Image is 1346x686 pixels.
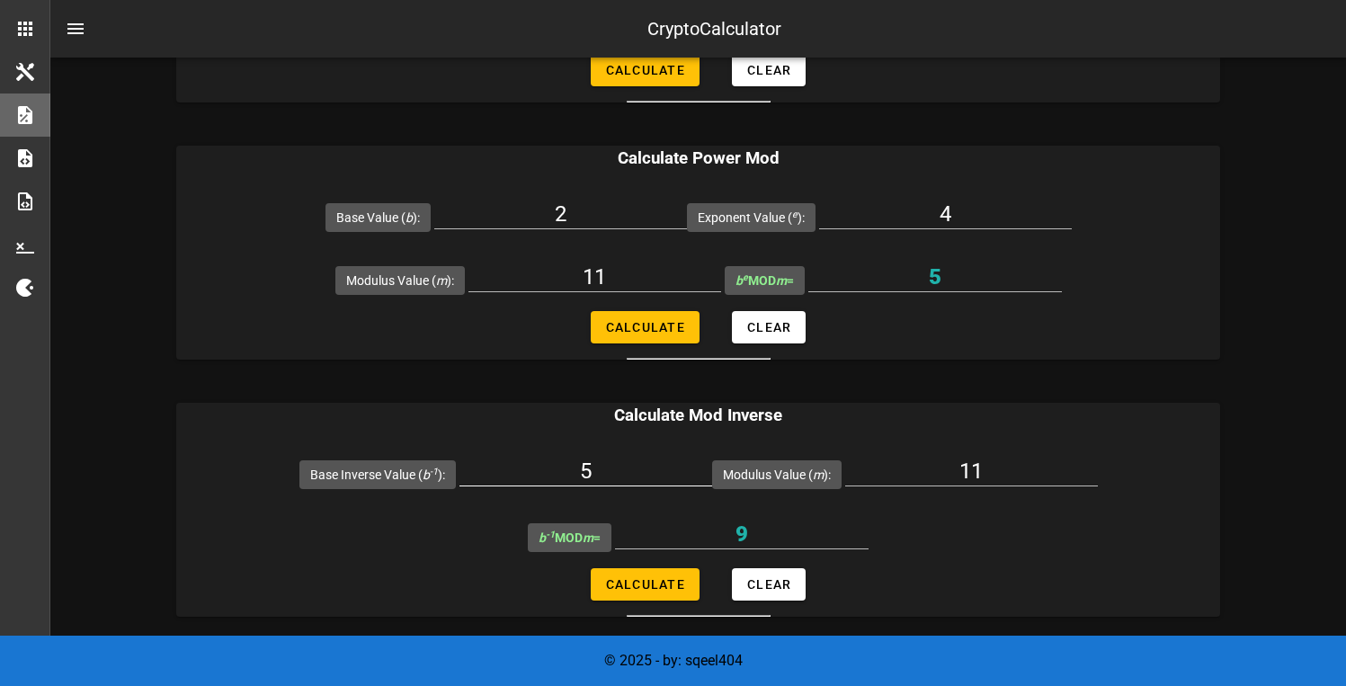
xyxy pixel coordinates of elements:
[735,273,748,288] i: b
[776,273,787,288] i: m
[605,577,685,592] span: Calculate
[698,209,805,227] label: Exponent Value ( ):
[546,529,555,540] sup: -1
[746,320,791,334] span: Clear
[792,209,798,220] sup: e
[735,273,794,288] span: MOD =
[647,15,781,42] div: CryptoCalculator
[539,530,555,545] i: b
[732,568,806,601] button: Clear
[176,146,1220,171] h3: Calculate Power Mod
[591,311,700,343] button: Calculate
[591,568,700,601] button: Calculate
[605,320,685,334] span: Calculate
[423,468,438,482] i: b
[723,466,831,484] label: Modulus Value ( ):
[591,54,700,86] button: Calculate
[310,466,445,484] label: Base Inverse Value ( ):
[406,210,413,225] i: b
[813,468,824,482] i: m
[746,577,791,592] span: Clear
[176,403,1220,428] h3: Calculate Mod Inverse
[732,54,806,86] button: Clear
[436,273,447,288] i: m
[605,63,685,77] span: Calculate
[746,63,791,77] span: Clear
[346,272,454,290] label: Modulus Value ( ):
[54,7,97,50] button: nav-menu-toggle
[604,652,743,669] span: © 2025 - by: sqeel404
[732,311,806,343] button: Clear
[430,466,438,477] sup: -1
[743,272,748,283] sup: e
[336,209,420,227] label: Base Value ( ):
[539,530,601,545] span: MOD =
[583,530,593,545] i: m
